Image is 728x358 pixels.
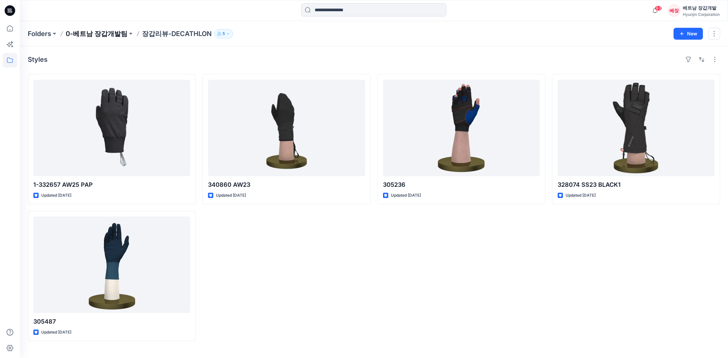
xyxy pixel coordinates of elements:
[208,180,365,189] p: 340860 AW23
[383,80,540,176] a: 305236
[383,180,540,189] p: 305236
[208,80,365,176] a: 340860 AW23
[41,192,71,199] p: Updated [DATE]
[391,192,421,199] p: Updated [DATE]
[28,56,48,63] h4: Styles
[566,192,596,199] p: Updated [DATE]
[142,29,212,38] p: 장갑리뷰-DECATHLON
[674,28,703,40] button: New
[683,12,720,17] div: Hyunjin Corporation
[33,80,190,176] a: 1-332657 AW25 PAP
[41,329,71,336] p: Updated [DATE]
[66,29,127,38] a: 0-베트남 장갑개발팀
[33,217,190,313] a: 305487
[668,5,680,17] div: 베장
[216,192,246,199] p: Updated [DATE]
[655,6,662,11] span: 63
[683,4,720,12] div: 베트남 장갑개발
[214,29,233,38] button: 5
[558,180,714,189] p: 328074 SS23 BLACK1
[33,180,190,189] p: 1-332657 AW25 PAP
[33,317,190,326] p: 305487
[28,29,51,38] a: Folders
[558,80,714,176] a: 328074 SS23 BLACK1
[223,30,225,37] p: 5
